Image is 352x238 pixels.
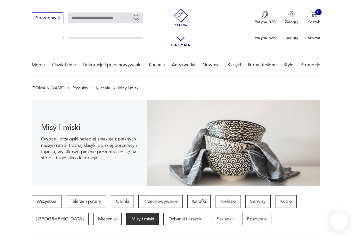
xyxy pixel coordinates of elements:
[52,54,76,76] a: Oświetlenie
[32,213,89,226] a: [GEOGRAPHIC_DATA]
[255,19,276,25] p: Patyna B2B
[32,195,61,208] a: Wszystkie
[255,11,276,25] button: Patyna B2B
[242,213,272,226] a: Pozostałe
[126,213,159,226] a: Misy i miski
[307,35,320,41] p: Koszyk
[138,195,183,208] a: Przechowywanie
[288,11,295,17] img: Ikonka użytkownika
[300,54,320,76] a: Promocje
[227,54,241,76] a: Klasyki
[118,86,140,90] p: Misy i miski
[66,195,106,208] a: Talerze i patery
[170,9,192,26] img: Patyna - sklep z meblami i dekoracjami vintage
[32,86,64,90] a: [DOMAIN_NAME]
[315,9,322,15] div: 0
[212,213,238,226] a: Szklanki
[93,213,122,226] a: Mleczniki
[133,14,140,21] button: Szukaj
[149,54,165,76] a: Kuchnia
[32,12,63,23] button: Sprzedawaj
[245,195,271,208] a: Serwisy
[202,54,220,76] a: Nowości
[72,86,88,90] a: Produkty
[262,11,268,18] img: Ikona medalu
[330,212,348,230] iframe: Smartsupp widget button
[216,195,241,208] a: Kieliszki
[285,11,298,25] button: Zaloguj
[255,11,276,25] a: Ikona medaluPatyna B2B
[285,35,298,41] p: Zaloguj
[187,195,211,208] a: Karafki
[311,11,317,17] img: Ikona koszyka
[248,54,277,76] a: Ikony designu
[83,54,142,76] a: Dekoracje i przechowywanie
[147,100,320,186] img: bcde6d94821a7946bdd56ed555a4f21f.jpg
[32,16,63,20] a: Sprzedawaj
[275,195,297,208] a: Kubki
[32,54,45,76] a: Meble
[283,54,293,76] a: Style
[255,35,276,41] p: Patyna B2B
[41,124,138,131] h1: Misy i miski
[41,136,138,161] p: Owoce i przekąski najlepiej smakują z pięknych naczyń retro. Poznaj klasyki polskiej porcelany i ...
[163,213,207,226] a: Dzbanki i czajniki
[307,19,320,25] p: Koszyk
[111,195,134,208] a: Garnki
[172,54,196,76] a: Antykwariat
[96,86,110,90] a: Kuchnia
[285,19,298,25] p: Zaloguj
[307,11,320,25] button: 0Koszyk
